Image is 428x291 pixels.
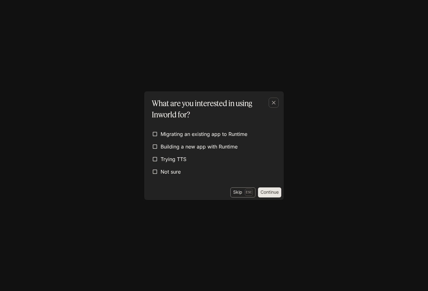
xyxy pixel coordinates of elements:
p: Esc [245,189,253,196]
span: Building a new app with Runtime [161,143,238,150]
button: Continue [258,187,281,197]
span: Not sure [161,168,181,175]
p: What are you interested in using Inworld for? [152,98,274,120]
span: Migrating an existing app to Runtime [161,130,247,138]
button: SkipEsc [230,187,255,197]
span: Trying TTS [161,155,186,163]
